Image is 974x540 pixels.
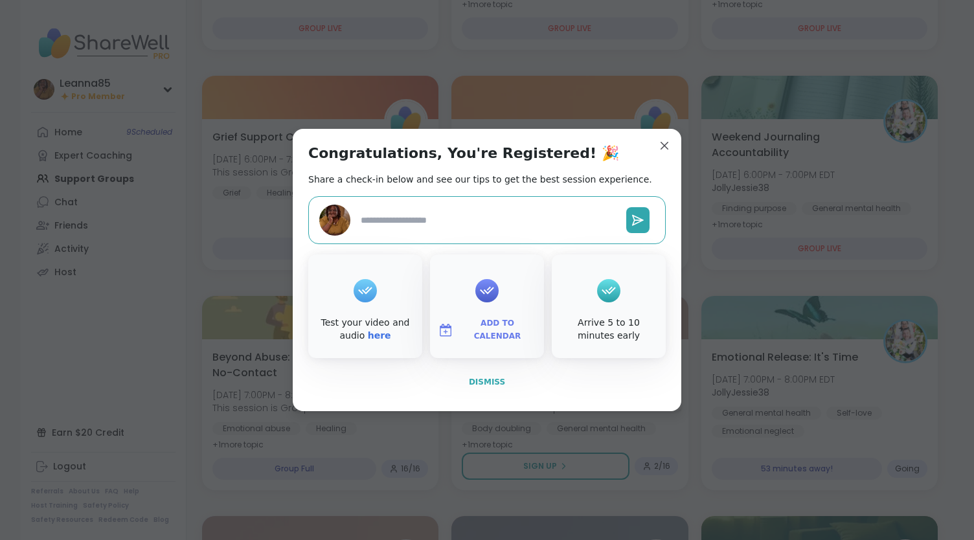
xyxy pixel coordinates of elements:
span: Add to Calendar [459,317,536,343]
h1: Congratulations, You're Registered! 🎉 [308,144,619,163]
div: Arrive 5 to 10 minutes early [554,317,663,342]
span: Dismiss [469,377,505,387]
img: ShareWell Logomark [438,322,453,338]
button: Dismiss [308,368,666,396]
h2: Share a check-in below and see our tips to get the best session experience. [308,173,652,186]
img: Leanna85 [319,205,350,236]
div: Test your video and audio [311,317,420,342]
button: Add to Calendar [433,317,541,344]
a: here [368,330,391,341]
